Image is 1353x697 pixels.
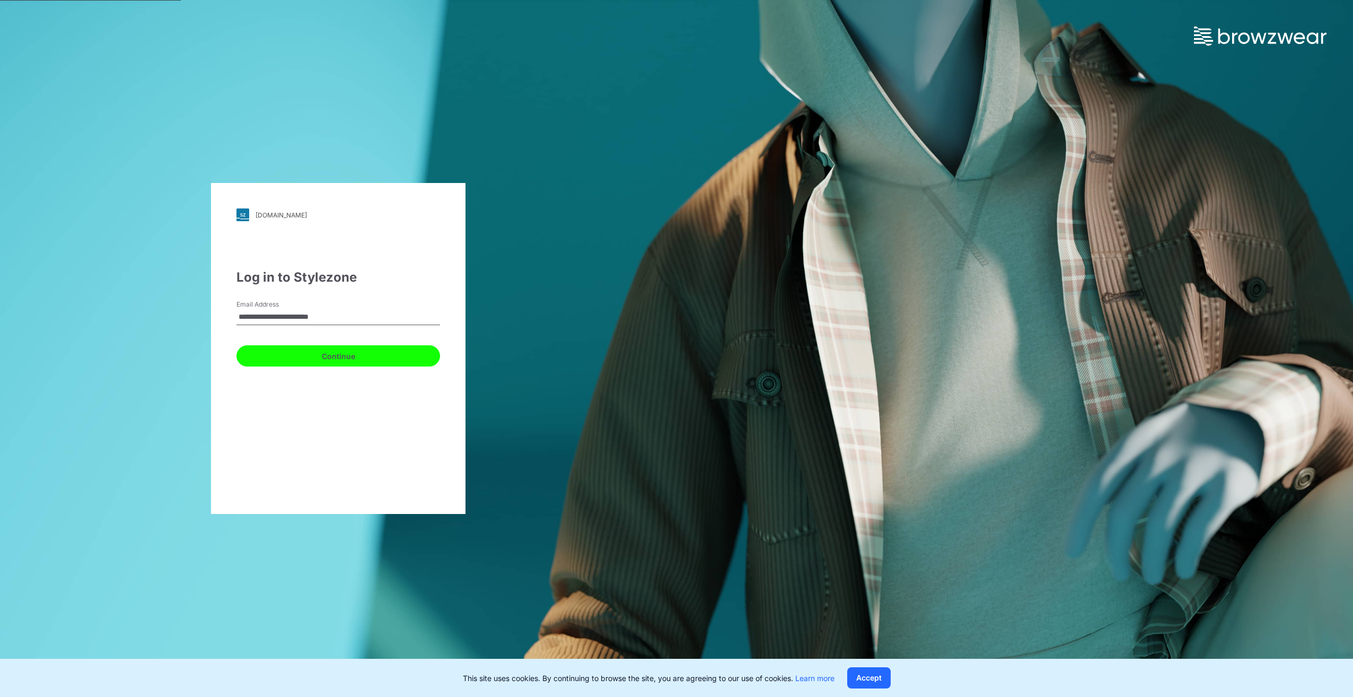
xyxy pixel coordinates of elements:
div: [DOMAIN_NAME] [256,211,307,219]
img: svg+xml;base64,PHN2ZyB3aWR0aD0iMjgiIGhlaWdodD0iMjgiIHZpZXdCb3g9IjAgMCAyOCAyOCIgZmlsbD0ibm9uZSIgeG... [236,208,249,221]
label: Email Address [236,300,311,309]
div: Log in to Stylezone [236,268,440,287]
button: Accept [847,667,891,689]
a: Learn more [795,674,834,683]
img: browzwear-logo.73288ffb.svg [1194,27,1326,46]
a: [DOMAIN_NAME] [236,208,440,221]
p: This site uses cookies. By continuing to browse the site, you are agreeing to our use of cookies. [463,673,834,684]
button: Continue [236,345,440,367]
